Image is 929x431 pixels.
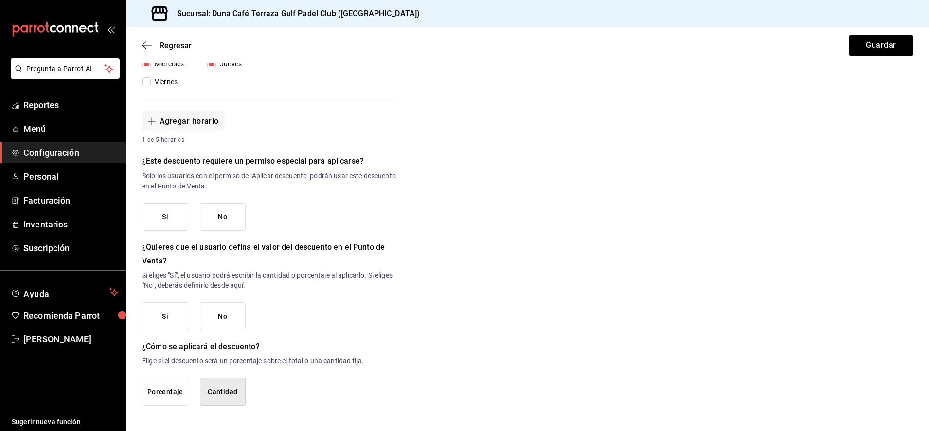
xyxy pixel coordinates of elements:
[11,58,120,79] button: Pregunta a Parrot AI
[143,302,188,330] button: Si
[169,8,420,19] h3: Sucursal: Duna Café Terraza Gulf Padel Club ([GEOGRAPHIC_DATA])
[142,154,399,168] h6: ¿Este descuento requiere un permiso especial para aplicarse?
[23,218,118,231] span: Inventarios
[23,170,118,183] span: Personal
[23,98,118,112] span: Reportes
[849,35,913,56] button: Guardar
[151,77,178,87] span: Viernes
[142,111,225,131] button: Agregar horario
[23,194,118,207] span: Facturación
[160,41,192,50] span: Regresar
[23,146,118,159] span: Configuración
[26,64,105,74] span: Pregunta a Parrot AI
[142,270,399,291] p: Si eliges "Sí", el usuario podrá escribir la cantidad o porcentaje al aplicarlo. Si eliges "No", ...
[142,241,399,268] h6: ¿Quieres que el usuario defina el valor del descuento en el Punto de Venta?
[142,171,399,191] p: Solo los usuarios con el permiso de "Aplicar descuento" podrán usar este descuento en el Punto de...
[216,59,242,69] span: Jueves
[23,333,118,346] span: [PERSON_NAME]
[7,71,120,81] a: Pregunta a Parrot AI
[23,286,106,298] span: Ayuda
[200,378,246,406] button: Cantidad
[142,340,399,354] h6: ¿Cómo se aplicará el descuento?
[142,356,399,366] p: Elige si el descuento será un porcentaje sobre el total o una cantidad fija.
[200,203,246,231] button: No
[12,417,118,427] span: Sugerir nueva función
[23,242,118,255] span: Suscripción
[107,25,115,33] button: open_drawer_menu
[143,203,188,231] button: Si
[23,309,118,322] span: Recomienda Parrot
[23,122,118,135] span: Menú
[143,378,188,406] button: Porcentaje
[200,302,246,330] button: No
[151,59,184,69] span: Miércoles
[142,41,192,50] button: Regresar
[142,135,399,145] span: 1 de 5 horarios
